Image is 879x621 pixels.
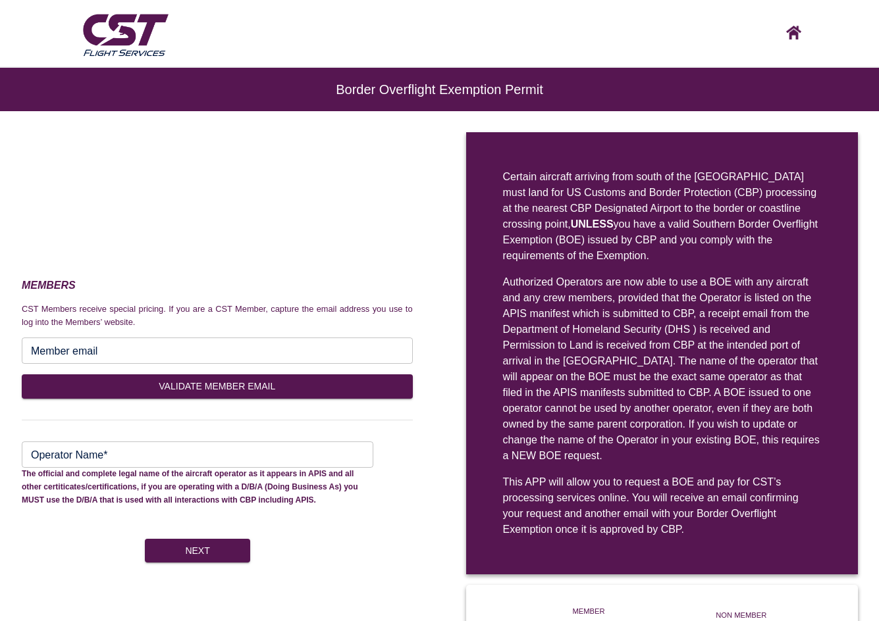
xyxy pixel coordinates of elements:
img: CST Flight Services logo [80,9,171,60]
p: CST Members receive special pricing. If you are a CST Member, capture the email address you use t... [22,303,413,330]
h3: MEMBERS [22,277,413,294]
button: Next [145,539,250,563]
img: CST logo, click here to go home screen [786,26,801,39]
p: MEMBER [553,606,625,617]
div: Certain aircraft arriving from south of the [GEOGRAPHIC_DATA] must land for US Customs and Border... [503,169,822,264]
h6: Border Overflight Exemption Permit [53,89,826,90]
button: VALIDATE MEMBER EMAIL [22,374,413,399]
p: NON MEMBER [712,610,771,621]
div: This APP will allow you to request a BOE and pay for CST’s processing services online. You will r... [503,474,822,537]
strong: UNLESS [571,218,614,230]
span: The official and complete legal name of the aircraft operator as it appears in APIS and all other... [22,469,358,505]
div: Authorized Operators are now able to use a BOE with any aircraft and any crew members, provided t... [503,274,822,464]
